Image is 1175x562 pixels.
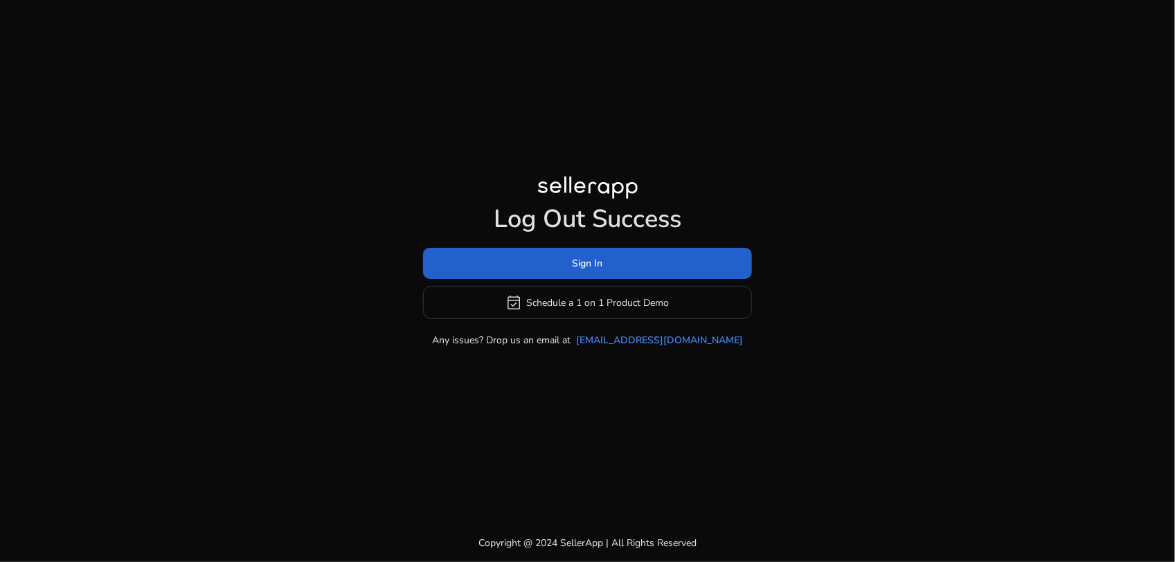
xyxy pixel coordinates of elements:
[423,286,752,319] button: event_availableSchedule a 1 on 1 Product Demo
[573,256,603,271] span: Sign In
[423,248,752,279] button: Sign In
[506,294,523,311] span: event_available
[432,333,571,347] p: Any issues? Drop us an email at
[423,204,752,234] h1: Log Out Success
[576,333,743,347] a: [EMAIL_ADDRESS][DOMAIN_NAME]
